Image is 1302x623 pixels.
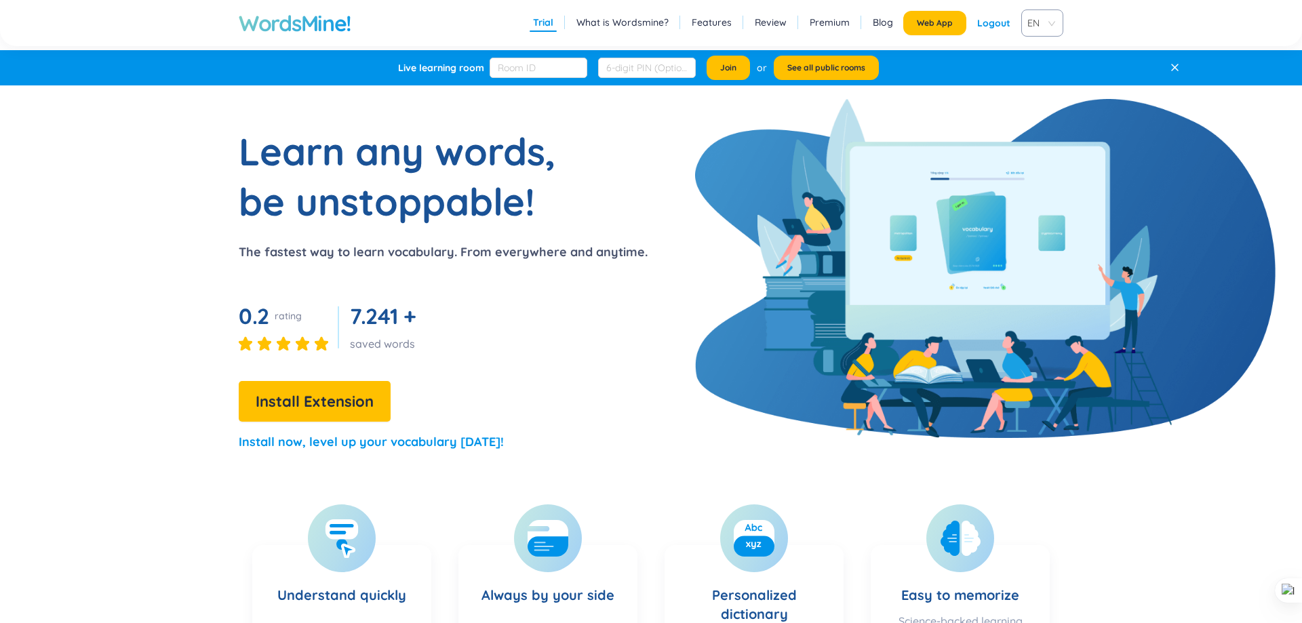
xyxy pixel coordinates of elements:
[707,56,750,80] button: Join
[239,381,391,422] button: Install Extension
[490,58,587,78] input: Room ID
[757,60,767,75] div: or
[239,9,351,37] a: WordsMine!
[239,433,504,451] p: Install now, level up your vocabulary [DATE]!
[350,302,416,329] span: 7.241 +
[533,16,553,29] a: Trial
[239,126,578,226] h1: Learn any words, be unstoppable!
[901,559,1019,607] h3: Easy to memorize
[350,336,422,351] div: saved words
[873,16,893,29] a: Blog
[903,11,966,35] button: Web App
[277,559,406,614] h3: Understand quickly
[256,390,374,414] span: Install Extension
[774,56,879,80] button: See all public rooms
[239,243,648,262] p: The fastest way to learn vocabulary. From everywhere and anytime.
[398,61,484,75] div: Live learning room
[720,62,736,73] span: Join
[576,16,669,29] a: What is Wordsmine?
[917,18,953,28] span: Web App
[239,302,269,329] span: 0.2
[977,11,1010,35] div: Logout
[239,396,391,409] a: Install Extension
[810,16,850,29] a: Premium
[755,16,787,29] a: Review
[598,58,696,78] input: 6-digit PIN (Optional)
[692,16,732,29] a: Features
[481,559,614,614] h3: Always by your side
[275,309,302,323] div: rating
[787,62,865,73] span: See all public rooms
[1027,13,1052,33] span: EN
